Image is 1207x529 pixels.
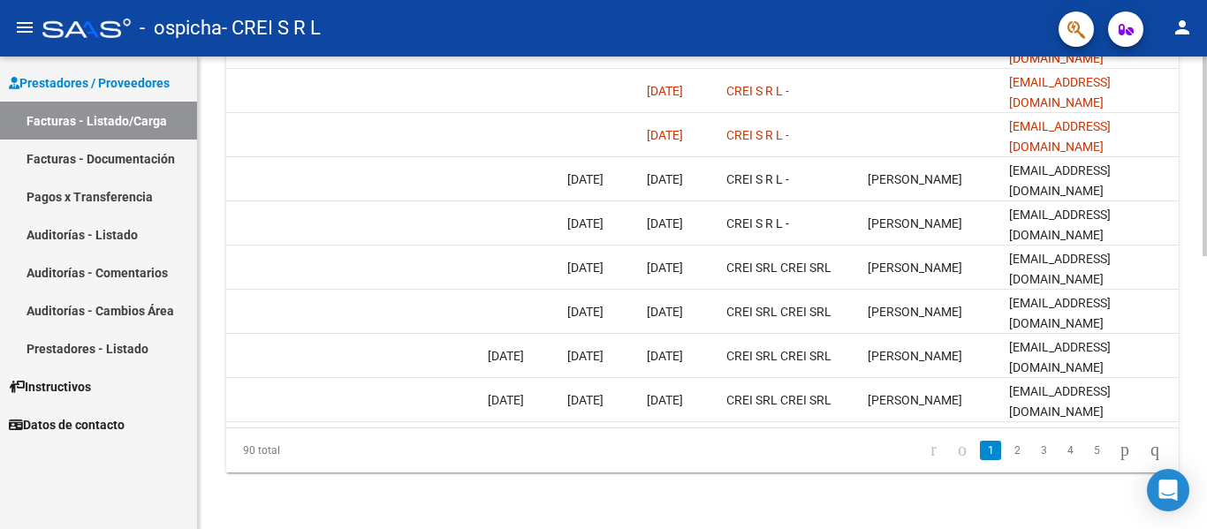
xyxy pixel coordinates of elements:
[567,261,603,275] span: [DATE]
[567,349,603,363] span: [DATE]
[1009,75,1111,110] span: [EMAIL_ADDRESS][DOMAIN_NAME]
[488,349,524,363] span: [DATE]
[726,216,789,230] span: CREI S R L -
[1086,441,1107,460] a: 5
[647,349,683,363] span: [DATE]
[647,216,683,230] span: [DATE]
[1057,435,1083,465] li: page 4
[222,9,321,48] span: - CREI S R L
[567,305,603,319] span: [DATE]
[140,9,222,48] span: - ospicha
[9,415,125,435] span: Datos de contacto
[980,441,1001,460] a: 1
[647,305,683,319] span: [DATE]
[726,393,831,407] span: CREI SRL CREI SRL
[567,216,603,230] span: [DATE]
[1009,340,1111,374] span: [EMAIL_ADDRESS][DOMAIN_NAME]
[1030,435,1057,465] li: page 3
[726,84,789,98] span: CREI S R L -
[1059,441,1081,460] a: 4
[1009,119,1111,154] span: [EMAIL_ADDRESS][DOMAIN_NAME]
[950,441,975,460] a: go to previous page
[726,305,831,319] span: CREI SRL CREI SRL
[868,305,962,319] span: [PERSON_NAME]
[1009,384,1111,419] span: [EMAIL_ADDRESS][DOMAIN_NAME]
[1112,441,1137,460] a: go to next page
[226,428,414,472] div: 90 total
[868,349,962,363] span: [PERSON_NAME]
[1147,469,1189,511] div: Open Intercom Messenger
[647,393,683,407] span: [DATE]
[922,441,945,460] a: go to first page
[868,172,962,186] span: [PERSON_NAME]
[868,393,962,407] span: [PERSON_NAME]
[1009,296,1111,330] span: [EMAIL_ADDRESS][DOMAIN_NAME]
[1006,441,1028,460] a: 2
[726,261,831,275] span: CREI SRL CREI SRL
[9,73,170,93] span: Prestadores / Proveedores
[1004,435,1030,465] li: page 2
[1142,441,1167,460] a: go to last page
[567,172,603,186] span: [DATE]
[868,261,962,275] span: [PERSON_NAME]
[977,435,1004,465] li: page 1
[647,84,683,98] span: [DATE]
[567,393,603,407] span: [DATE]
[647,261,683,275] span: [DATE]
[868,216,962,230] span: [PERSON_NAME]
[726,172,789,186] span: CREI S R L -
[1083,435,1110,465] li: page 5
[14,17,35,38] mat-icon: menu
[647,172,683,186] span: [DATE]
[9,377,91,397] span: Instructivos
[1033,441,1054,460] a: 3
[1172,17,1193,38] mat-icon: person
[1009,252,1111,286] span: [EMAIL_ADDRESS][DOMAIN_NAME]
[1009,208,1111,242] span: [EMAIL_ADDRESS][DOMAIN_NAME]
[726,128,789,142] span: CREI S R L -
[726,349,831,363] span: CREI SRL CREI SRL
[647,128,683,142] span: [DATE]
[488,393,524,407] span: [DATE]
[1009,163,1111,198] span: [EMAIL_ADDRESS][DOMAIN_NAME]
